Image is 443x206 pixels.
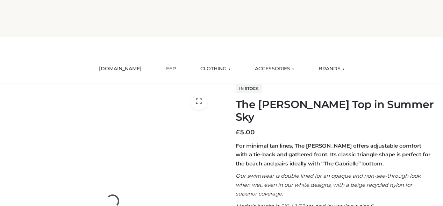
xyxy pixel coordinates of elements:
a: CLOTHING [195,61,236,77]
bdi: 5.00 [236,128,255,136]
span: £ [236,128,240,136]
em: Our swimwear is double lined for an opaque and non-see-through look when wet, even in our white d... [236,172,421,197]
a: BRANDS [313,61,350,77]
a: [DOMAIN_NAME] [94,61,147,77]
span: In stock [236,84,262,93]
a: FFP [161,61,181,77]
a: ACCESSORIES [250,61,299,77]
strong: For minimal tan lines, The [PERSON_NAME] offers adjustable comfort with a tie-back and gathered f... [236,142,430,167]
h1: The [PERSON_NAME] Top in Summer Sky [236,98,435,123]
